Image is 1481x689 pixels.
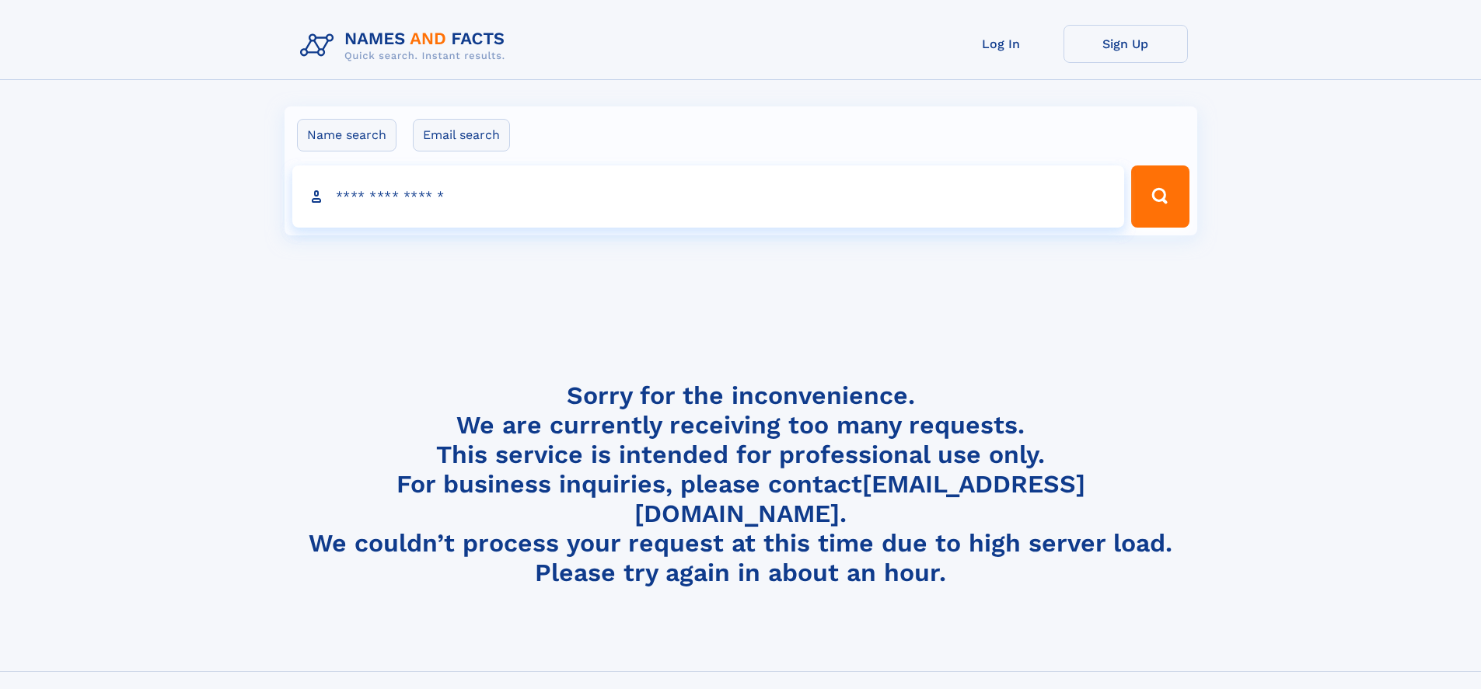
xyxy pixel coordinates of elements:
[939,25,1064,63] a: Log In
[294,381,1188,588] h4: Sorry for the inconvenience. We are currently receiving too many requests. This service is intend...
[292,165,1125,228] input: search input
[413,119,510,151] label: Email search
[1131,165,1189,228] button: Search Button
[297,119,396,151] label: Name search
[294,25,518,67] img: Logo Names and Facts
[634,469,1085,528] a: [EMAIL_ADDRESS][DOMAIN_NAME]
[1064,25,1188,63] a: Sign Up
